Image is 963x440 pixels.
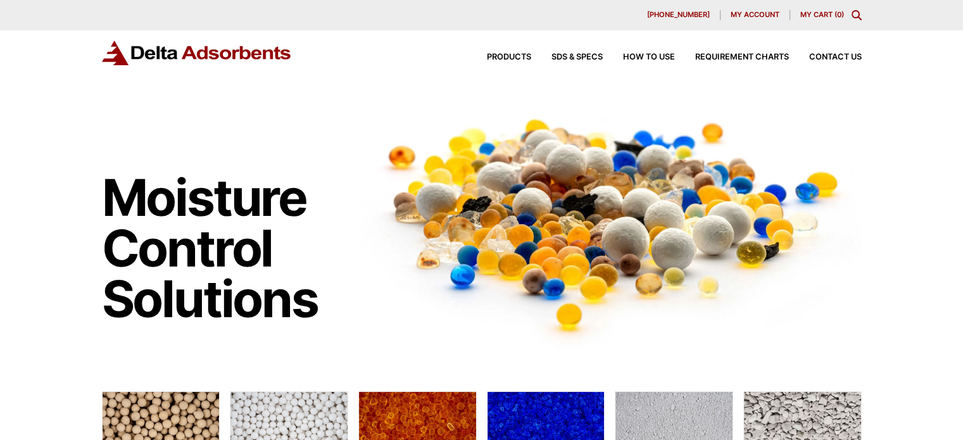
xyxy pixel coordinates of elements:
span: How to Use [623,53,675,61]
a: Requirement Charts [675,53,789,61]
div: Toggle Modal Content [852,10,862,20]
a: Products [467,53,531,61]
span: Contact Us [809,53,862,61]
img: Image [358,96,862,351]
a: My account [721,10,790,20]
a: [PHONE_NUMBER] [637,10,721,20]
a: How to Use [603,53,675,61]
span: My account [731,11,779,18]
span: Products [487,53,531,61]
a: SDS & SPECS [531,53,603,61]
img: Delta Adsorbents [102,41,292,65]
span: 0 [837,10,841,19]
a: Contact Us [789,53,862,61]
a: My Cart (0) [800,10,844,19]
span: SDS & SPECS [551,53,603,61]
span: Requirement Charts [695,53,789,61]
span: [PHONE_NUMBER] [647,11,710,18]
h1: Moisture Control Solutions [102,172,346,324]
